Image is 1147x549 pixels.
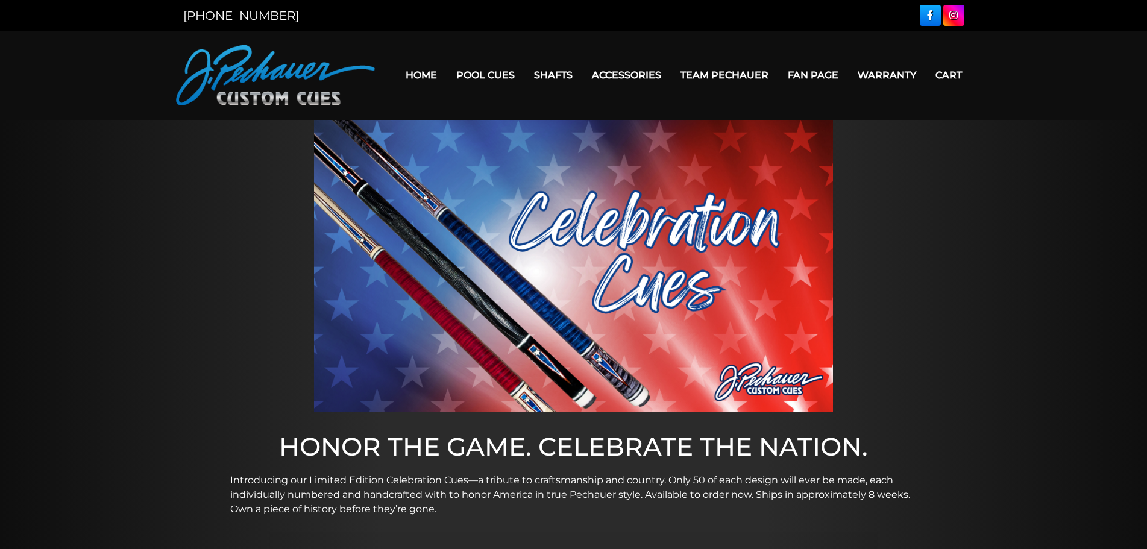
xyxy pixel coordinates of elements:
[671,60,778,90] a: Team Pechauer
[447,60,524,90] a: Pool Cues
[524,60,582,90] a: Shafts
[176,45,375,105] img: Pechauer Custom Cues
[778,60,848,90] a: Fan Page
[926,60,972,90] a: Cart
[396,60,447,90] a: Home
[183,8,299,23] a: [PHONE_NUMBER]
[582,60,671,90] a: Accessories
[230,473,917,516] p: Introducing our Limited Edition Celebration Cues—a tribute to craftsmanship and country. Only 50 ...
[848,60,926,90] a: Warranty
